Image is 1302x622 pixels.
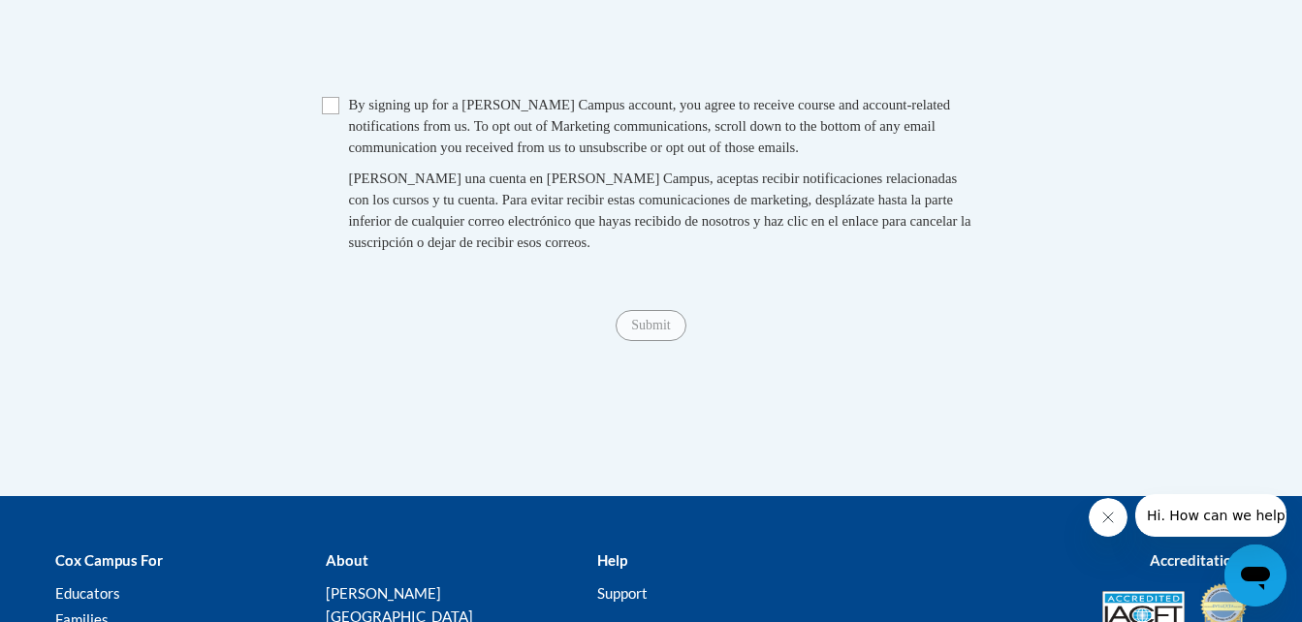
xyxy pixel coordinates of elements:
[616,310,685,341] input: Submit
[504,9,799,84] iframe: reCAPTCHA
[55,584,120,602] a: Educators
[1089,498,1127,537] iframe: Close message
[1150,551,1248,569] b: Accreditations
[349,97,951,155] span: By signing up for a [PERSON_NAME] Campus account, you agree to receive course and account-related...
[12,14,157,29] span: Hi. How can we help?
[349,171,971,250] span: [PERSON_NAME] una cuenta en [PERSON_NAME] Campus, aceptas recibir notificaciones relacionadas con...
[326,551,368,569] b: About
[55,551,163,569] b: Cox Campus For
[1224,544,1286,606] iframe: Button to launch messaging window
[597,584,648,602] a: Support
[597,551,627,569] b: Help
[1135,494,1286,537] iframe: Message from company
